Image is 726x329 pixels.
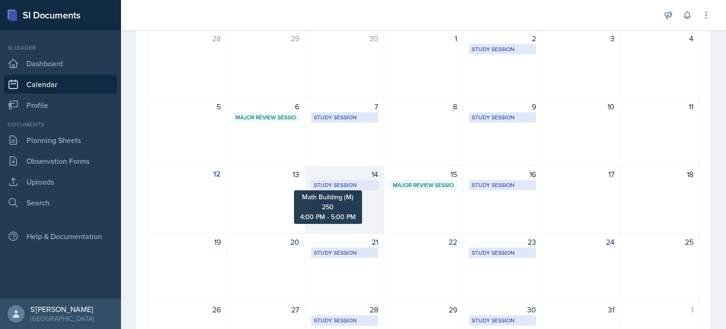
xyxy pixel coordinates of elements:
div: 30 [311,33,378,44]
div: 20 [233,236,300,248]
div: 24 [548,236,615,248]
div: 4 [626,33,693,44]
a: Planning Sheets [4,131,117,150]
a: Observation Forms [4,151,117,170]
div: 27 [233,304,300,315]
div: Study Session [314,113,375,122]
a: Dashboard [4,54,117,73]
div: 2 [469,33,536,44]
div: 31 [548,304,615,315]
div: 11 [626,101,693,112]
div: 7 [311,101,378,112]
div: 21 [311,236,378,248]
div: Major Review Session [235,113,297,122]
div: 29 [390,304,457,315]
div: 18 [626,169,693,180]
div: Si leader [4,44,117,52]
div: 29 [233,33,300,44]
div: Study Session [472,249,533,257]
div: 25 [626,236,693,248]
div: 15 [390,169,457,180]
div: Study Session [472,316,533,325]
a: Uploads [4,172,117,191]
div: Study Session [314,249,375,257]
div: 13 [233,169,300,180]
div: 26 [154,304,221,315]
div: 17 [548,169,615,180]
div: Study Session [472,181,533,189]
div: 19 [154,236,221,248]
a: Profile [4,96,117,115]
div: Study Session [314,181,375,189]
div: 10 [548,101,615,112]
div: Documents [4,120,117,129]
div: 22 [390,236,457,248]
div: 9 [469,101,536,112]
div: Major Review Session [393,181,454,189]
div: Study Session [472,113,533,122]
div: S'[PERSON_NAME] [30,304,94,314]
div: 14 [311,169,378,180]
a: Calendar [4,75,117,94]
div: 3 [548,33,615,44]
div: 5 [154,101,221,112]
div: 8 [390,101,457,112]
div: 16 [469,169,536,180]
div: Study Session [472,45,533,53]
div: 1 [390,33,457,44]
div: 6 [233,101,300,112]
div: 30 [469,304,536,315]
div: 28 [311,304,378,315]
div: 23 [469,236,536,248]
a: Search [4,193,117,212]
div: 1 [626,304,693,315]
div: [GEOGRAPHIC_DATA] [30,314,94,323]
div: Study Session [314,316,375,325]
div: Help & Documentation [4,227,117,246]
div: 12 [154,169,221,180]
div: 28 [154,33,221,44]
